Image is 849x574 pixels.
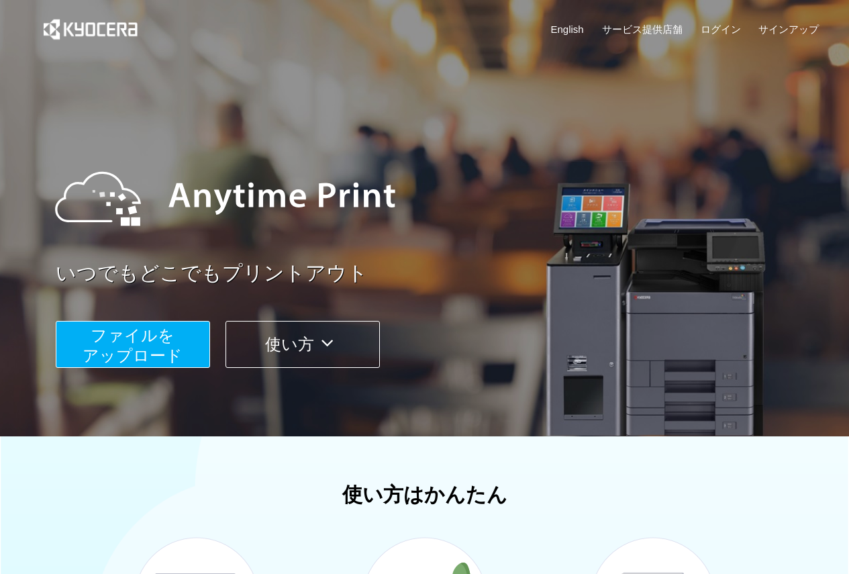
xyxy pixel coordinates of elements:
[551,22,584,36] a: English
[56,321,210,368] button: ファイルを​​アップロード
[758,22,819,36] a: サインアップ
[83,326,183,365] span: ファイルを ​​アップロード
[226,321,380,368] button: 使い方
[602,22,683,36] a: サービス提供店舗
[56,259,828,288] a: いつでもどこでもプリントアウト
[701,22,741,36] a: ログイン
